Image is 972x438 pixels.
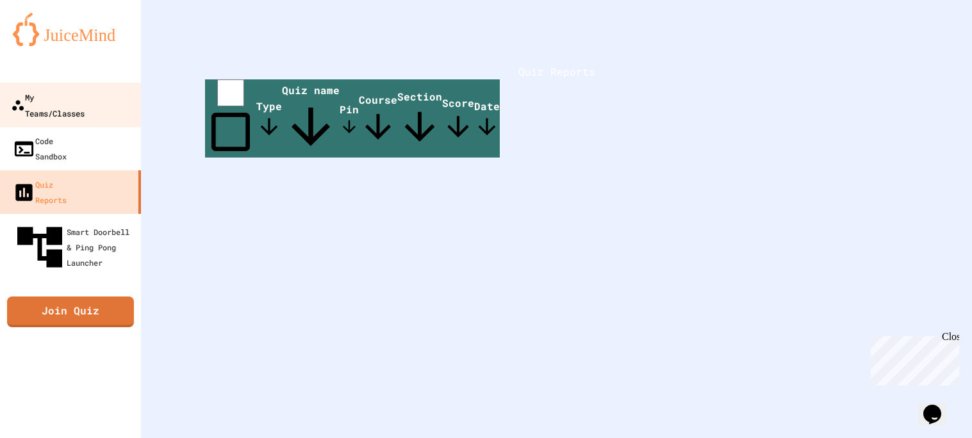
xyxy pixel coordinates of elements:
div: Chat with us now!Close [5,5,88,81]
span: Type [256,99,282,140]
iframe: chat widget [866,331,959,385]
span: Score [442,96,474,143]
div: Smart Doorbell & Ping Pong Launcher [13,220,136,274]
div: Quiz Reports [13,177,67,207]
h1: Quiz Reports [205,64,908,79]
div: My Teams/Classes [11,89,85,120]
a: Join Quiz [7,296,134,327]
span: Pin [340,102,359,136]
div: Code Sandbox [13,133,67,164]
img: logo-orange.svg [13,13,128,46]
span: Course [359,93,397,146]
input: select all desserts [217,79,244,106]
span: Quiz name [282,83,340,156]
span: Section [397,90,442,149]
iframe: chat widget [918,387,959,425]
span: Date [474,99,500,140]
